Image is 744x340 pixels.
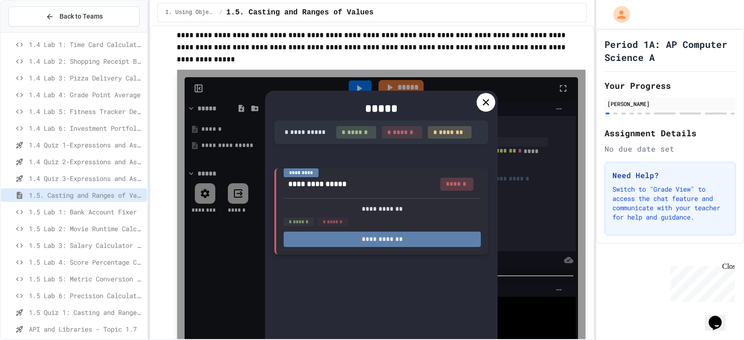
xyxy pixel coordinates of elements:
[607,100,733,108] div: [PERSON_NAME]
[667,262,735,302] iframe: chat widget
[29,56,143,66] span: 1.4 Lab 2: Shopping Receipt Builder
[604,38,736,64] h1: Period 1A: AP Computer Science A
[60,12,103,21] span: Back to Teams
[29,307,143,317] span: 1.5 Quiz 1: Casting and Ranges of variables - Quiz
[4,4,64,59] div: Chat with us now!Close
[29,257,143,267] span: 1.5 Lab 4: Score Percentage Calculator
[29,190,143,200] span: 1.5. Casting and Ranges of Values
[29,40,143,49] span: 1.4 Lab 1: Time Card Calculator
[219,9,222,16] span: /
[29,107,143,116] span: 1.4 Lab 5: Fitness Tracker Debugger
[29,157,143,167] span: 1.4 Quiz 2-Expressions and Assignment Statements
[29,140,143,150] span: 1.4 Quiz 1-Expressions and Assignment Statements
[612,170,728,181] h3: Need Help?
[29,73,143,83] span: 1.4 Lab 3: Pizza Delivery Calculator
[604,127,736,140] h2: Assignment Details
[612,185,728,222] p: Switch to "Grade View" to access the chat feature and communicate with your teacher for help and ...
[29,291,143,300] span: 1.5 Lab 6: Precision Calculator System
[226,7,374,18] span: 1.5. Casting and Ranges of Values
[29,207,143,217] span: 1.5 Lab 1: Bank Account Fixer
[165,9,215,16] span: 1. Using Objects and Methods
[29,90,143,100] span: 1.4 Lab 4: Grade Point Average
[604,4,632,25] div: My Account
[29,274,143,284] span: 1.5 Lab 5: Metric Conversion Debugger
[705,303,735,331] iframe: chat widget
[29,240,143,250] span: 1.5 Lab 3: Salary Calculator Fixer
[29,324,143,334] span: API and Libraries - Topic 1.7
[604,79,736,92] h2: Your Progress
[8,7,139,27] button: Back to Teams
[29,173,143,183] span: 1.4 Quiz 3-Expressions and Assignment Statements
[29,123,143,133] span: 1.4 Lab 6: Investment Portfolio Tracker
[604,143,736,154] div: No due date set
[29,224,143,233] span: 1.5 Lab 2: Movie Runtime Calculator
